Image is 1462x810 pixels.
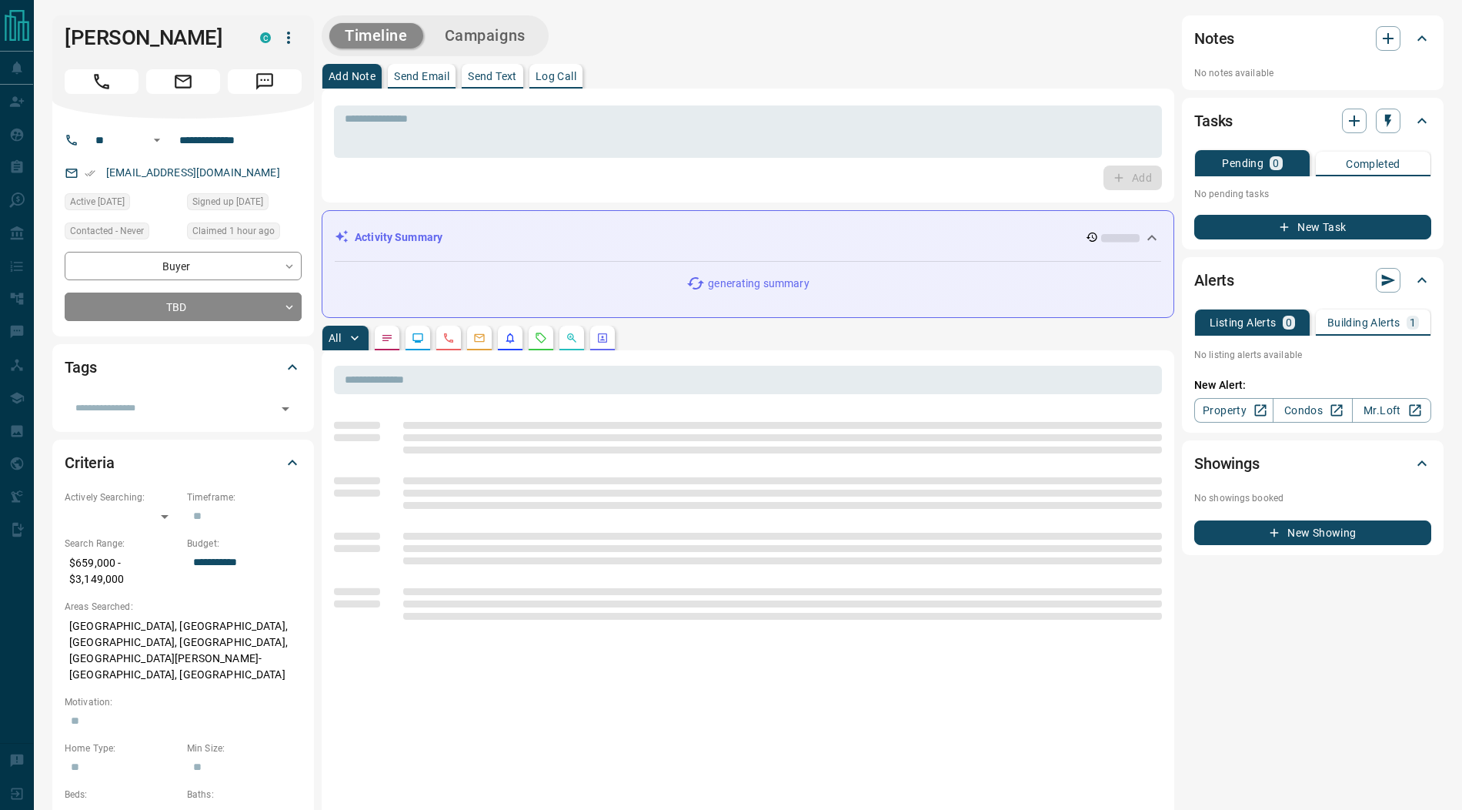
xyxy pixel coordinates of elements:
p: Add Note [329,71,376,82]
h2: Notes [1194,26,1234,51]
h2: Tasks [1194,109,1233,133]
div: Sat Jun 16 2018 [187,193,302,215]
button: New Showing [1194,520,1431,545]
p: Baths: [187,788,302,802]
span: Signed up [DATE] [192,194,263,209]
p: Building Alerts [1327,317,1400,328]
a: [EMAIL_ADDRESS][DOMAIN_NAME] [106,166,280,179]
button: Open [275,398,296,420]
p: All [329,333,341,343]
p: No listing alerts available [1194,348,1431,362]
div: Activity Summary [335,223,1161,252]
div: Alerts [1194,262,1431,299]
div: Tue Sep 16 2025 [187,223,302,244]
svg: Listing Alerts [504,332,516,344]
p: No showings booked [1194,491,1431,505]
p: Search Range: [65,537,179,551]
span: Claimed 1 hour ago [192,223,275,239]
p: New Alert: [1194,377,1431,393]
p: 0 [1273,158,1279,169]
p: Timeframe: [187,490,302,504]
svg: Opportunities [566,332,578,344]
div: Buyer [65,252,302,280]
p: Motivation: [65,695,302,709]
p: Actively Searching: [65,490,179,504]
p: Activity Summary [355,229,442,246]
p: $659,000 - $3,149,000 [65,551,179,592]
a: Condos [1273,398,1352,423]
p: Completed [1346,159,1400,169]
span: Email [146,69,220,94]
div: Mon Sep 15 2025 [65,193,179,215]
h2: Criteria [65,450,115,475]
a: Property [1194,398,1273,423]
p: Send Text [468,71,517,82]
p: generating summary [708,276,809,292]
p: 1 [1410,317,1416,328]
span: Call [65,69,139,94]
div: TBD [65,293,302,321]
div: Criteria [65,444,302,481]
p: No notes available [1194,66,1431,80]
svg: Calls [442,332,455,344]
span: Message [228,69,302,94]
p: Budget: [187,537,302,551]
div: Showings [1194,445,1431,482]
p: No pending tasks [1194,182,1431,206]
p: Log Call [536,71,576,82]
p: [GEOGRAPHIC_DATA], [GEOGRAPHIC_DATA], [GEOGRAPHIC_DATA], [GEOGRAPHIC_DATA], [GEOGRAPHIC_DATA][PER... [65,614,302,688]
h2: Tags [65,355,96,380]
svg: Agent Actions [596,332,609,344]
span: Contacted - Never [70,223,144,239]
h2: Alerts [1194,268,1234,293]
h1: [PERSON_NAME] [65,25,237,50]
svg: Lead Browsing Activity [412,332,424,344]
svg: Notes [381,332,393,344]
svg: Emails [473,332,486,344]
button: New Task [1194,215,1431,239]
button: Campaigns [429,23,541,49]
span: Active [DATE] [70,194,125,209]
svg: Requests [535,332,547,344]
p: Areas Searched: [65,600,302,614]
p: 0 [1286,317,1292,328]
p: Send Email [394,71,449,82]
div: Notes [1194,20,1431,57]
svg: Email Verified [85,168,95,179]
button: Timeline [329,23,423,49]
div: Tags [65,349,302,386]
p: Pending [1222,158,1263,169]
p: Home Type: [65,741,179,755]
p: Listing Alerts [1210,317,1277,328]
div: Tasks [1194,102,1431,139]
p: Min Size: [187,741,302,755]
h2: Showings [1194,451,1260,476]
p: Beds: [65,788,179,802]
button: Open [148,131,166,149]
div: condos.ca [260,32,271,43]
a: Mr.Loft [1352,398,1431,423]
